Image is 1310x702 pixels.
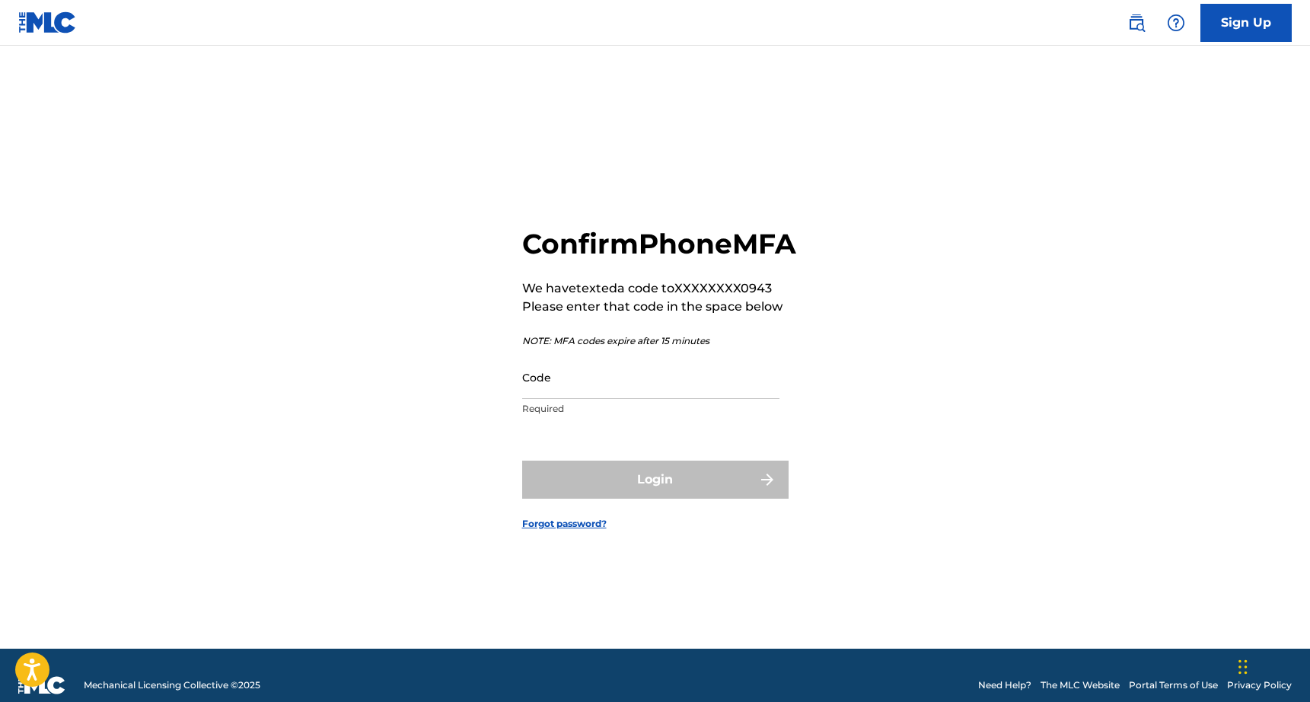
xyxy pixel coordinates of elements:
div: Help [1161,8,1191,38]
h2: Confirm Phone MFA [522,227,796,261]
a: Privacy Policy [1227,678,1292,692]
a: Need Help? [978,678,1031,692]
a: Public Search [1121,8,1152,38]
img: search [1127,14,1146,32]
a: The MLC Website [1041,678,1120,692]
img: logo [18,676,65,694]
a: Portal Terms of Use [1129,678,1218,692]
div: Drag [1238,644,1248,690]
p: Please enter that code in the space below [522,298,796,316]
a: Forgot password? [522,517,607,531]
span: Mechanical Licensing Collective © 2025 [84,678,260,692]
p: NOTE: MFA codes expire after 15 minutes [522,334,796,348]
img: help [1167,14,1185,32]
p: Required [522,402,779,416]
a: Sign Up [1200,4,1292,42]
iframe: Chat Widget [1234,629,1310,702]
p: We have texted a code to XXXXXXXX0943 [522,279,796,298]
img: MLC Logo [18,11,77,34]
